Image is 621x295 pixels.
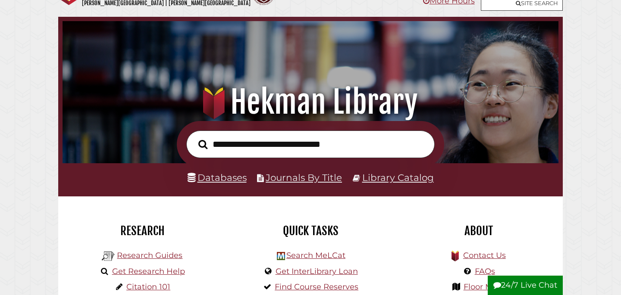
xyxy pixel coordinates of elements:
a: Get InterLibrary Loan [276,267,358,276]
a: Library Catalog [362,172,434,183]
img: Hekman Library Logo [277,252,285,260]
h1: Hekman Library [72,83,549,121]
a: Journals By Title [266,172,342,183]
h2: About [401,224,556,238]
h2: Research [65,224,220,238]
img: Hekman Library Logo [102,250,115,263]
button: Search [194,137,212,152]
a: Floor Maps [464,282,506,292]
i: Search [198,139,207,149]
a: Citation 101 [126,282,170,292]
h2: Quick Tasks [233,224,388,238]
a: Search MeLCat [286,251,345,260]
a: FAQs [475,267,495,276]
a: Contact Us [463,251,506,260]
a: Get Research Help [112,267,185,276]
a: Find Course Reserves [275,282,358,292]
a: Databases [188,172,247,183]
a: Research Guides [117,251,182,260]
